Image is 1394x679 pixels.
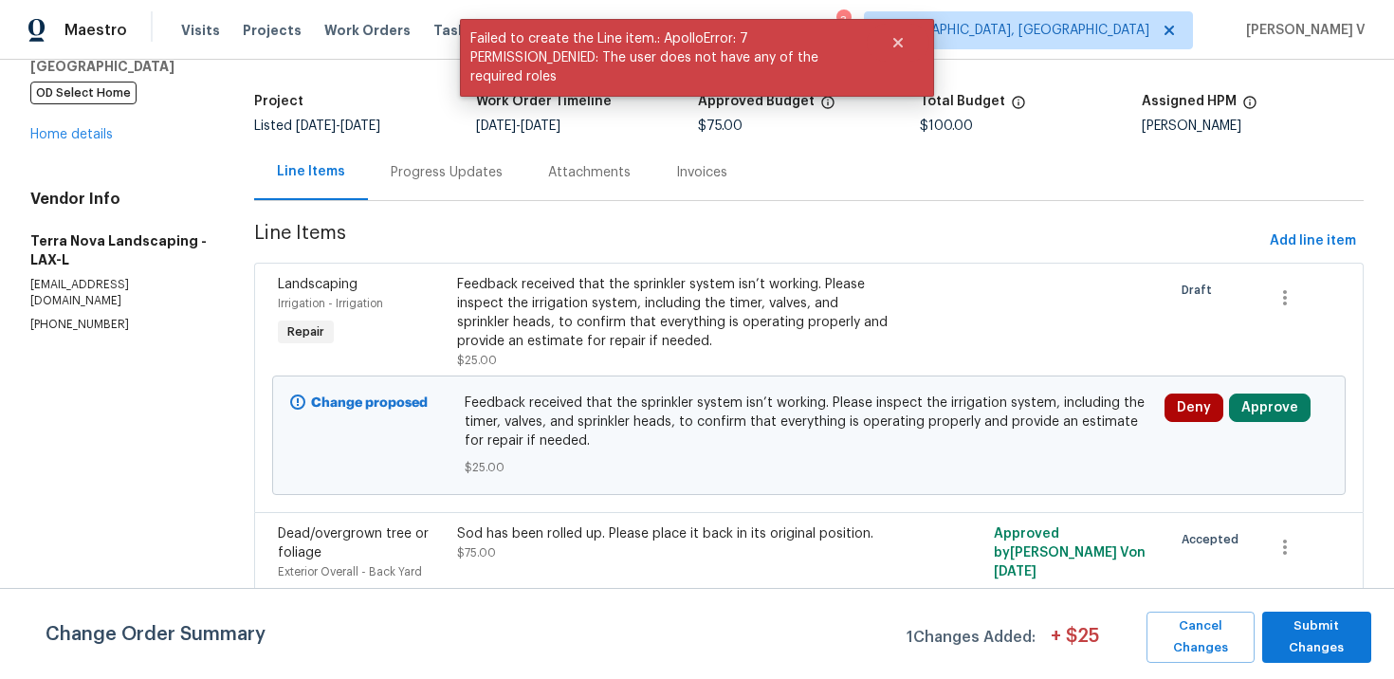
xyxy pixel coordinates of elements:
span: Visits [181,21,220,40]
span: [DATE] [476,119,516,133]
span: OD Select Home [30,82,137,104]
span: The total cost of line items that have been proposed by Opendoor. This sum includes line items th... [1011,95,1026,119]
h5: Work Order Timeline [476,95,612,108]
span: + $ 25 [1051,627,1099,663]
span: Irrigation - Irrigation [278,298,383,309]
span: Maestro [64,21,127,40]
span: Add line item [1270,229,1356,253]
b: Change proposed [311,396,428,410]
span: - [476,119,560,133]
div: [PERSON_NAME] [1142,119,1364,133]
span: [GEOGRAPHIC_DATA], [GEOGRAPHIC_DATA] [880,21,1149,40]
div: Progress Updates [391,163,503,182]
a: Home details [30,128,113,141]
h4: Vendor Info [30,190,209,209]
span: Failed to create the Line item.: ApolloError: 7 PERMISSION_DENIED: The user does not have any of ... [460,19,867,97]
span: [DATE] [340,119,380,133]
h5: Total Budget [920,95,1005,108]
span: Approved by [PERSON_NAME] V on [994,527,1146,578]
span: $25.00 [457,355,497,366]
span: $100.00 [920,119,973,133]
span: Draft [1182,281,1220,300]
span: Projects [243,21,302,40]
span: $75.00 [698,119,743,133]
span: [DATE] [521,119,560,133]
span: Repair [280,322,332,341]
span: [DATE] [994,565,1036,578]
div: Invoices [676,163,727,182]
span: Line Items [254,224,1262,259]
span: Accepted [1182,530,1246,549]
div: Line Items [277,162,345,181]
span: Landscaping [278,278,358,291]
span: Exterior Overall - Back Yard [278,566,422,578]
button: Submit Changes [1262,612,1371,663]
h5: Approved Budget [698,95,815,108]
span: - [296,119,380,133]
div: Sod has been rolled up. Please place it back in its original position. [457,524,893,543]
span: Submit Changes [1272,615,1362,659]
div: Attachments [548,163,631,182]
h5: [GEOGRAPHIC_DATA] [30,57,209,76]
span: [DATE] [296,119,336,133]
div: 3 [836,11,850,30]
button: Close [867,24,929,62]
span: Feedback received that the sprinkler system isn’t working. Please inspect the irrigation system, ... [465,394,1152,450]
button: Add line item [1262,224,1364,259]
button: Cancel Changes [1146,612,1255,663]
span: Dead/overgrown tree or foliage [278,527,429,560]
span: [PERSON_NAME] V [1238,21,1366,40]
p: [EMAIL_ADDRESS][DOMAIN_NAME] [30,277,209,309]
h5: Terra Nova Landscaping - LAX-L [30,231,209,269]
div: Feedback received that the sprinkler system isn’t working. Please inspect the irrigation system, ... [457,275,893,351]
span: Tasks [433,24,473,37]
span: Work Orders [324,21,411,40]
button: Deny [1165,394,1223,422]
span: $75.00 [457,547,496,559]
span: Cancel Changes [1156,615,1245,659]
p: [PHONE_NUMBER] [30,317,209,333]
span: Change Order Summary [46,612,266,663]
h5: Assigned HPM [1142,95,1237,108]
span: The total cost of line items that have been approved by both Opendoor and the Trade Partner. This... [820,95,835,119]
span: $25.00 [465,458,1152,477]
span: Listed [254,119,380,133]
button: Approve [1229,394,1311,422]
span: 1 Changes Added: [907,619,1036,663]
h5: Project [254,95,303,108]
span: The hpm assigned to this work order. [1242,95,1257,119]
